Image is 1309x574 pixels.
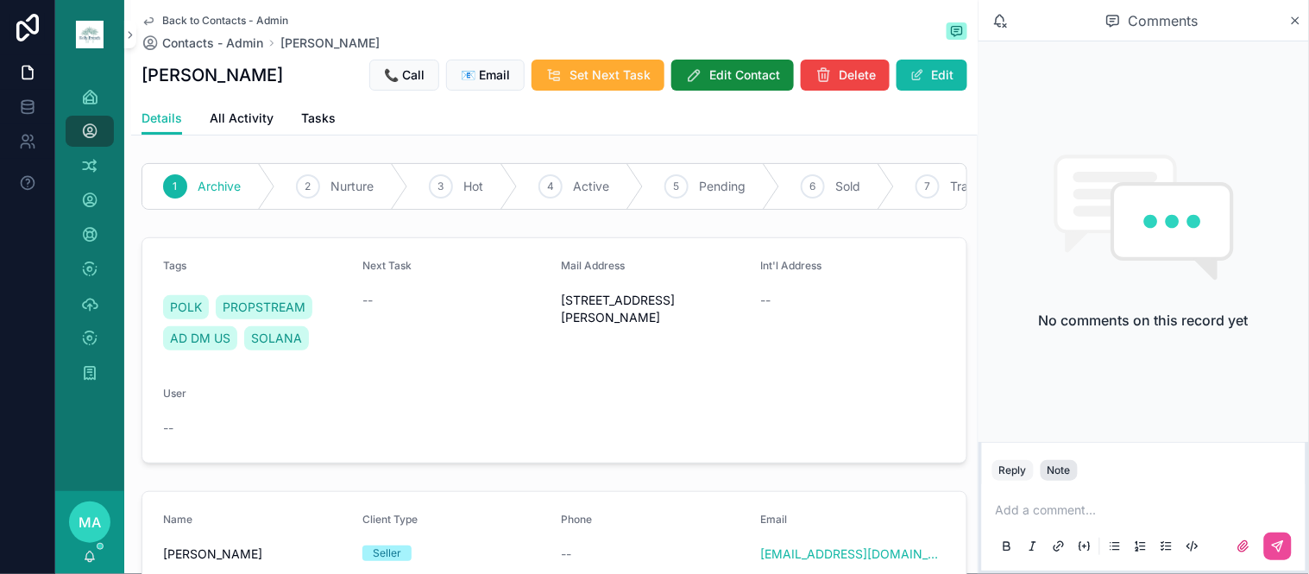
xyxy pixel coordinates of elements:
[173,180,178,193] span: 1
[801,60,890,91] button: Delete
[142,14,288,28] a: Back to Contacts - Admin
[163,419,173,437] span: --
[362,259,412,272] span: Next Task
[163,326,237,350] a: AD DM US
[950,178,981,195] span: Trash
[438,180,444,193] span: 3
[330,178,374,195] span: Nurture
[562,259,626,272] span: Mail Address
[562,513,593,526] span: Phone
[810,180,816,193] span: 6
[369,60,439,91] button: 📞 Call
[223,299,305,316] span: PROPSTREAM
[362,292,373,309] span: --
[547,180,554,193] span: 4
[570,66,651,84] span: Set Next Task
[142,35,263,52] a: Contacts - Admin
[305,180,312,193] span: 2
[163,295,209,319] a: POLK
[210,110,274,127] span: All Activity
[760,546,946,563] a: [EMAIL_ADDRESS][DOMAIN_NAME]
[562,546,572,563] span: --
[79,512,101,533] span: MA
[251,330,302,347] span: SOLANA
[162,35,263,52] span: Contacts - Admin
[301,103,336,137] a: Tasks
[992,460,1034,481] button: Reply
[760,513,787,526] span: Email
[1041,460,1078,481] button: Note
[562,292,747,326] span: [STREET_ADDRESS][PERSON_NAME]
[244,326,309,350] a: SOLANA
[1128,10,1198,31] span: Comments
[142,103,182,136] a: Details
[163,546,349,563] span: [PERSON_NAME]
[170,330,230,347] span: AD DM US
[925,180,931,193] span: 7
[839,66,876,84] span: Delete
[897,60,967,91] button: Edit
[461,66,510,84] span: 📧 Email
[162,14,288,28] span: Back to Contacts - Admin
[198,178,241,195] span: Archive
[163,387,186,400] span: User
[1039,310,1249,331] h2: No comments on this record yet
[699,178,746,195] span: Pending
[573,178,609,195] span: Active
[362,513,418,526] span: Client Type
[1048,464,1071,477] div: Note
[142,63,283,87] h1: [PERSON_NAME]
[760,292,771,309] span: --
[446,60,525,91] button: 📧 Email
[163,513,192,526] span: Name
[674,180,680,193] span: 5
[76,21,104,48] img: App logo
[384,66,425,84] span: 📞 Call
[210,103,274,137] a: All Activity
[671,60,794,91] button: Edit Contact
[463,178,483,195] span: Hot
[835,178,860,195] span: Sold
[709,66,780,84] span: Edit Contact
[163,259,186,272] span: Tags
[373,546,401,561] div: Seller
[301,110,336,127] span: Tasks
[55,69,124,411] div: scrollable content
[532,60,664,91] button: Set Next Task
[170,299,202,316] span: POLK
[216,295,312,319] a: PROPSTREAM
[280,35,380,52] a: [PERSON_NAME]
[142,110,182,127] span: Details
[760,259,821,272] span: Int'l Address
